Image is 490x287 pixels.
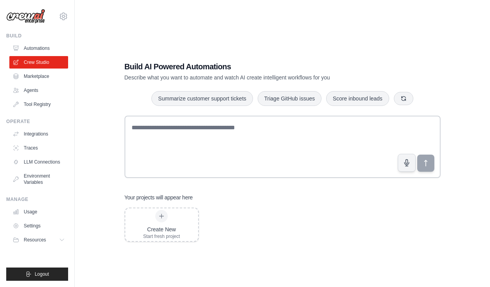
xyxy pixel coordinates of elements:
p: Describe what you want to automate and watch AI create intelligent workflows for you [125,74,386,81]
button: Get new suggestions [394,92,413,105]
a: Settings [9,220,68,232]
a: Tool Registry [9,98,68,111]
a: Crew Studio [9,56,68,69]
div: Manage [6,196,68,202]
a: Traces [9,142,68,154]
div: Create New [143,225,180,233]
div: Start fresh project [143,233,180,239]
img: Logo [6,9,45,24]
a: Marketplace [9,70,68,83]
div: Operate [6,118,68,125]
a: Integrations [9,128,68,140]
button: Resources [9,234,68,246]
a: Agents [9,84,68,97]
button: Logout [6,268,68,281]
a: Usage [9,206,68,218]
span: Resources [24,237,46,243]
button: Score inbound leads [326,91,389,106]
a: Automations [9,42,68,55]
a: Environment Variables [9,170,68,188]
button: Click to speak your automation idea [398,154,416,172]
span: Logout [35,271,49,277]
button: Triage GitHub issues [258,91,321,106]
button: Summarize customer support tickets [151,91,253,106]
h3: Your projects will appear here [125,194,193,201]
div: Build [6,33,68,39]
a: LLM Connections [9,156,68,168]
h1: Build AI Powered Automations [125,61,386,72]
